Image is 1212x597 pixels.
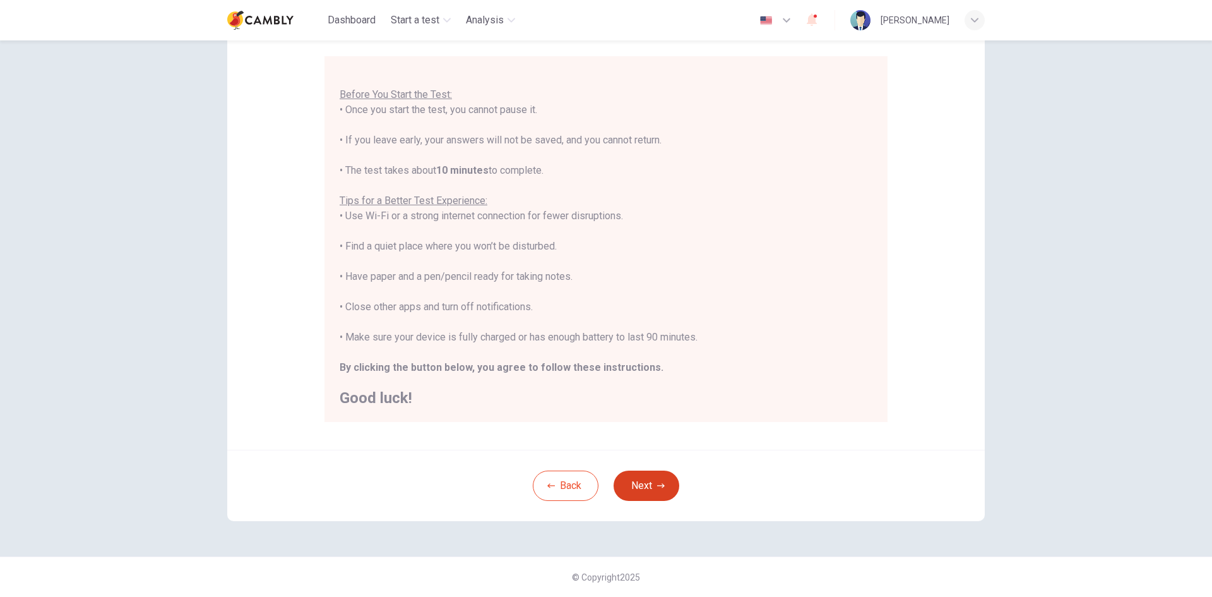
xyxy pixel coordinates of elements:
img: Cambly logo [227,8,294,33]
u: Before You Start the Test: [340,88,452,100]
div: [PERSON_NAME] [881,13,949,28]
button: Next [614,471,679,501]
h2: Good luck! [340,390,872,406]
img: en [758,16,774,25]
b: 10 minutes [436,164,489,176]
span: Analysis [466,13,504,28]
span: Start a test [391,13,439,28]
span: © Copyright 2025 [572,572,640,582]
div: You are about to start a . • Once you start the test, you cannot pause it. • If you leave early, ... [340,57,872,406]
button: Back [533,471,598,501]
b: By clicking the button below, you agree to follow these instructions. [340,361,663,373]
button: Dashboard [323,9,381,32]
button: Analysis [461,9,520,32]
img: Profile picture [850,10,870,30]
u: Tips for a Better Test Experience: [340,195,487,207]
button: Start a test [386,9,456,32]
a: Cambly logo [227,8,323,33]
span: Dashboard [328,13,376,28]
